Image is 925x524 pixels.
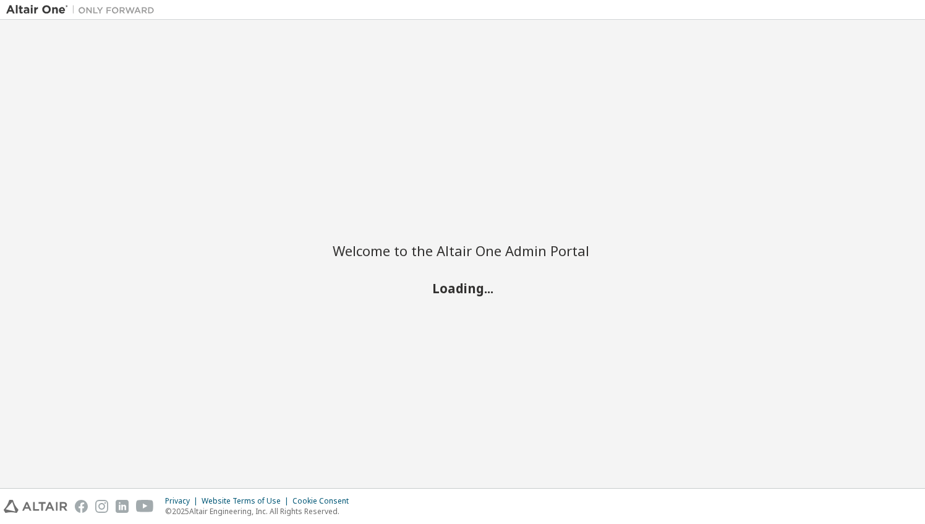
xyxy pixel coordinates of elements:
div: Privacy [165,496,202,506]
img: instagram.svg [95,500,108,513]
div: Website Terms of Use [202,496,292,506]
p: © 2025 Altair Engineering, Inc. All Rights Reserved. [165,506,356,517]
img: Altair One [6,4,161,16]
img: facebook.svg [75,500,88,513]
div: Cookie Consent [292,496,356,506]
img: youtube.svg [136,500,154,513]
img: linkedin.svg [116,500,129,513]
h2: Welcome to the Altair One Admin Portal [333,242,592,259]
img: altair_logo.svg [4,500,67,513]
h2: Loading... [333,280,592,296]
